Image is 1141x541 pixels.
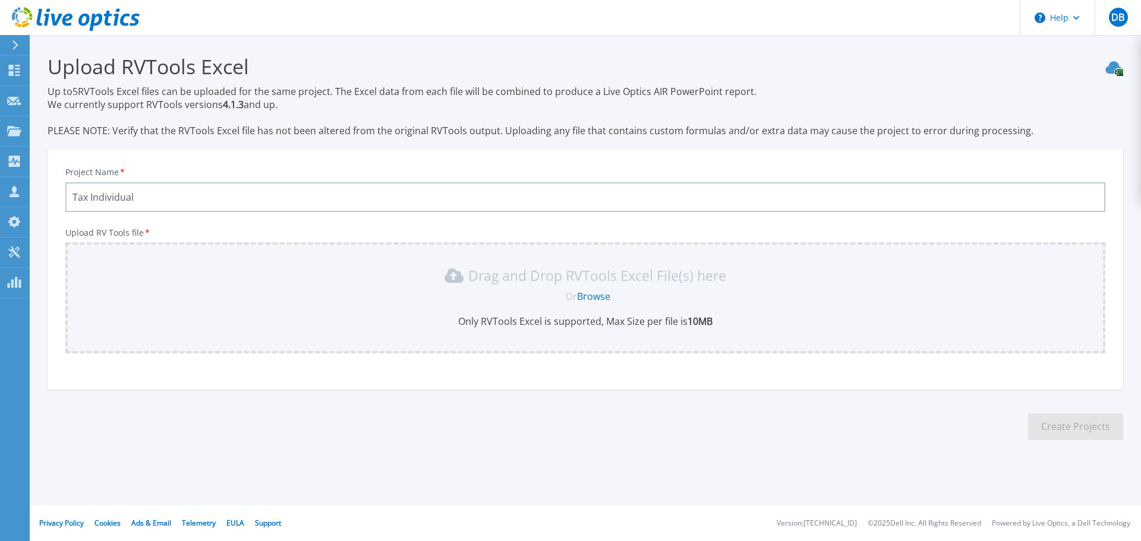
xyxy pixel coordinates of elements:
[94,518,121,528] a: Cookies
[48,85,1123,137] p: Up to 5 RVTools Excel files can be uploaded for the same project. The Excel data from each file w...
[223,98,244,111] strong: 4.1.3
[1111,12,1124,22] span: DB
[777,520,857,527] li: Version: [TECHNICAL_ID]
[468,270,726,281] p: Drag and Drop RVTools Excel File(s) here
[688,315,713,328] b: 10MB
[48,53,1123,80] h3: Upload RVTools Excel
[65,182,1105,212] input: Enter Project Name
[226,518,244,528] a: EULA
[73,315,1098,328] p: Only RVTools Excel is supported, Max Size per file is
[577,290,610,303] a: Browse
[566,290,577,303] span: Or
[65,168,126,176] label: Project Name
[992,520,1130,527] li: Powered by Live Optics, a Dell Technology
[1028,413,1123,440] button: Create Projects
[39,518,84,528] a: Privacy Policy
[255,518,281,528] a: Support
[868,520,981,527] li: © 2025 Dell Inc. All Rights Reserved
[131,518,171,528] a: Ads & Email
[182,518,216,528] a: Telemetry
[73,266,1098,328] div: Drag and Drop RVTools Excel File(s) here OrBrowseOnly RVTools Excel is supported, Max Size per fi...
[65,228,1105,238] p: Upload RV Tools file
